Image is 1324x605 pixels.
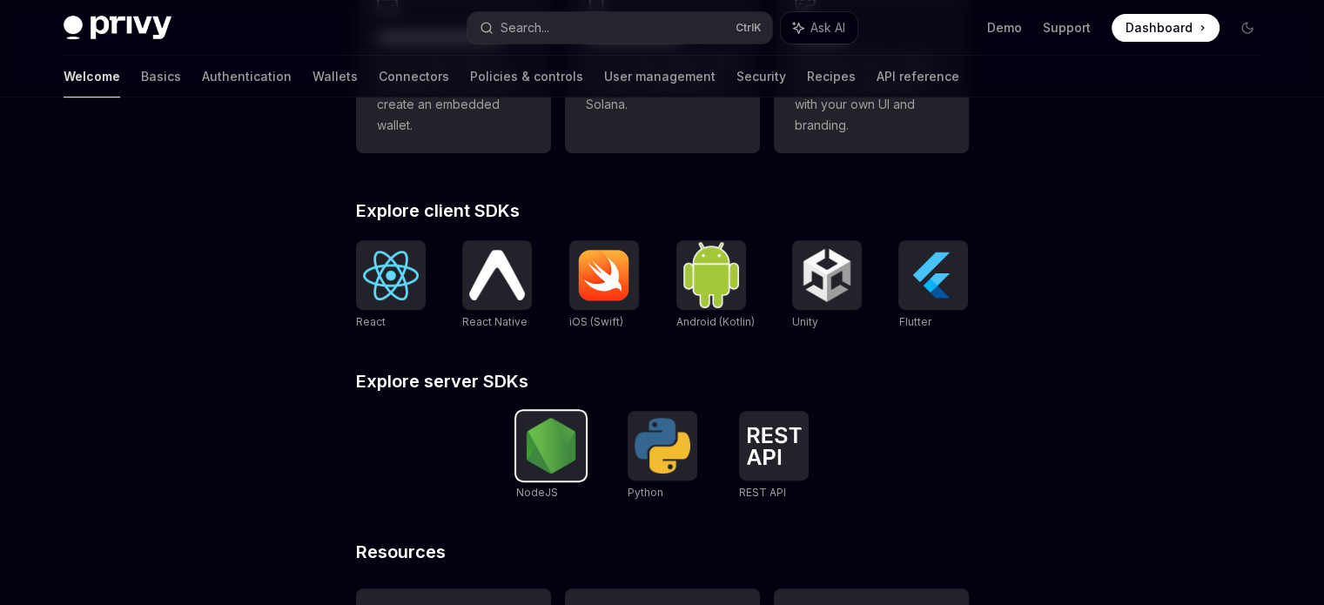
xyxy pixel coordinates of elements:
[470,56,583,97] a: Policies & controls
[313,56,358,97] a: Wallets
[64,56,120,97] a: Welcome
[356,373,528,390] span: Explore server SDKs
[635,418,690,474] img: Python
[792,315,818,328] span: Unity
[739,411,809,501] a: REST APIREST API
[356,240,426,331] a: ReactReact
[516,411,586,501] a: NodeJSNodeJS
[576,249,632,301] img: iOS (Swift)
[569,240,639,331] a: iOS (Swift)iOS (Swift)
[739,486,786,499] span: REST API
[987,19,1022,37] a: Demo
[1043,19,1091,37] a: Support
[628,411,697,501] a: PythonPython
[379,56,449,97] a: Connectors
[810,19,845,37] span: Ask AI
[1233,14,1261,42] button: Toggle dark mode
[898,240,968,331] a: FlutterFlutter
[676,315,755,328] span: Android (Kotlin)
[469,250,525,299] img: React Native
[64,16,171,40] img: dark logo
[1112,14,1220,42] a: Dashboard
[363,251,419,300] img: React
[462,240,532,331] a: React NativeReact Native
[356,202,520,219] span: Explore client SDKs
[569,315,623,328] span: iOS (Swift)
[807,56,856,97] a: Recipes
[898,315,931,328] span: Flutter
[356,315,386,328] span: React
[501,17,549,38] div: Search...
[356,543,446,561] span: Resources
[141,56,181,97] a: Basics
[523,418,579,474] img: NodeJS
[792,240,862,331] a: UnityUnity
[604,56,716,97] a: User management
[202,56,292,97] a: Authentication
[628,486,663,499] span: Python
[676,240,755,331] a: Android (Kotlin)Android (Kotlin)
[799,247,855,303] img: Unity
[877,56,959,97] a: API reference
[683,242,739,307] img: Android (Kotlin)
[905,247,961,303] img: Flutter
[736,56,786,97] a: Security
[736,21,762,35] span: Ctrl K
[516,486,558,499] span: NodeJS
[746,427,802,465] img: REST API
[467,12,772,44] button: Search...CtrlK
[462,315,528,328] span: React Native
[781,12,857,44] button: Ask AI
[1126,19,1193,37] span: Dashboard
